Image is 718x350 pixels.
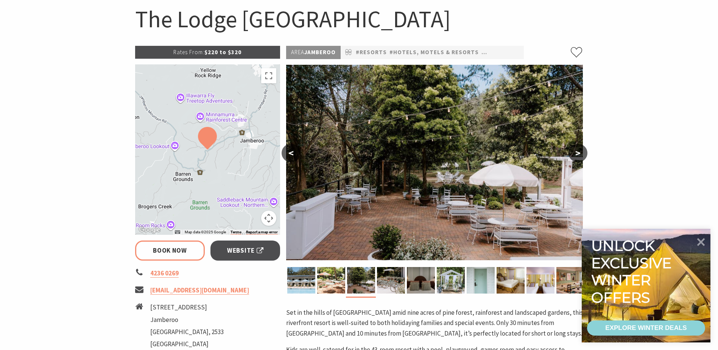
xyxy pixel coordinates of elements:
a: Website [210,241,280,261]
h1: The Lodge [GEOGRAPHIC_DATA] [135,4,583,34]
a: 4236 0269 [150,269,179,278]
p: Set in the hills of [GEOGRAPHIC_DATA] amid nine acres of pine forest, rainforest and landscaped g... [286,308,583,339]
button: > [568,144,587,162]
button: Map camera controls [261,211,276,226]
img: outdoor restaurant with umbrellas and tables [317,267,345,294]
img: wedding garden with umbrellas, chairs and a bar [286,65,583,260]
span: Rates From: [173,48,204,56]
a: Open this area in Google Maps (opens a new window) [137,225,162,235]
a: Book Now [135,241,205,261]
p: $220 to $320 [135,46,280,59]
button: Toggle fullscreen view [261,68,276,83]
button: Keyboard shortcuts [175,230,180,235]
img: photo of the tree cathedral with florals and drapery [437,267,465,294]
img: Hotel room with pillows, bed, stripes on the wall and bespoke light fixtures. [407,267,435,294]
a: [EMAIL_ADDRESS][DOMAIN_NAME] [150,286,249,295]
img: yellow and lilac colour-way for king bedroom [497,267,525,294]
li: Jamberoo [150,315,224,325]
a: Terms (opens in new tab) [231,230,241,234]
a: #Resorts [356,48,387,57]
a: EXPLORE WINTER DEALS [587,320,705,336]
button: < [282,144,301,162]
a: #Hotels, Motels & Resorts [389,48,479,57]
img: Inside the restaurant [556,267,584,294]
div: Unlock exclusive winter offers [591,237,675,306]
a: #Retreat & Lodges [481,48,542,57]
div: EXPLORE WINTER DEALS [605,320,687,336]
img: Umbrellas, deck chairs and the pool [287,267,315,294]
li: [STREET_ADDRESS] [150,302,224,312]
img: Room [467,267,495,294]
li: [GEOGRAPHIC_DATA] [150,339,224,349]
span: Map data ©2025 Google [185,230,226,234]
img: Google [137,225,162,235]
a: Report a map error [246,230,278,234]
li: [GEOGRAPHIC_DATA], 2533 [150,327,224,337]
img: wedding garden with umbrellas, chairs and a bar [347,267,375,294]
span: Website [227,245,263,256]
img: inside one of the twin double rooms [526,267,554,294]
span: Area [291,48,304,56]
img: Aqua bikes lined up surrounded by garden [377,267,405,294]
p: Jamberoo [286,46,341,59]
